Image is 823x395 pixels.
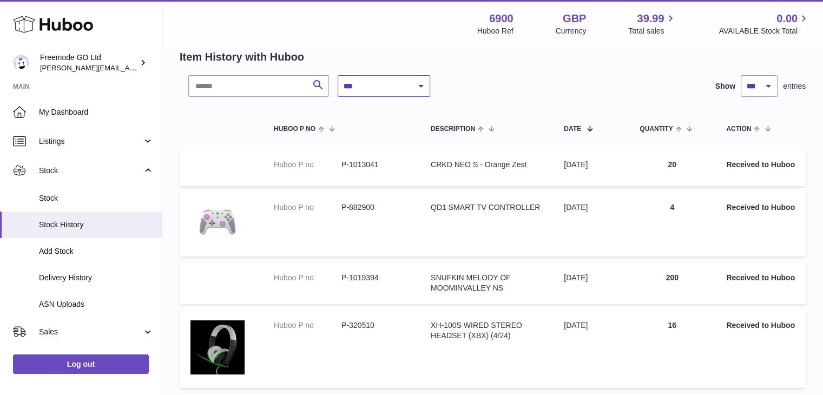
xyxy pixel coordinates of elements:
dt: Huboo P no [274,160,341,170]
span: entries [783,81,806,91]
span: AVAILABLE Stock Total [719,26,810,36]
div: Freemode GO Ltd [40,52,137,73]
a: 0.00 AVAILABLE Stock Total [719,11,810,36]
label: Show [715,81,735,91]
td: 16 [629,310,715,388]
td: 20 [629,149,715,186]
span: Total sales [628,26,676,36]
dd: P-1019394 [341,273,409,283]
img: 1697642306.png [190,202,245,243]
td: 200 [629,262,715,304]
strong: Received to Huboo [726,203,795,212]
img: 69001651758903.jpg [190,320,245,374]
span: Stock [39,193,154,203]
span: Stock [39,166,142,176]
span: ASN Uploads [39,299,154,310]
span: 39.99 [637,11,664,26]
dd: P-882900 [341,202,409,213]
strong: 6900 [489,11,513,26]
td: [DATE] [553,262,629,304]
img: lenka.smikniarova@gioteck.com [13,55,29,71]
div: Huboo Ref [477,26,513,36]
span: My Dashboard [39,107,154,117]
td: XH-100S WIRED STEREO HEADSET (XBX) (4/24) [420,310,553,388]
span: Date [564,126,581,133]
span: Stock History [39,220,154,230]
span: [PERSON_NAME][EMAIL_ADDRESS][DOMAIN_NAME] [40,63,217,72]
span: Sales [39,327,142,337]
span: Huboo P no [274,126,315,133]
span: Add Stock [39,246,154,256]
a: 39.99 Total sales [628,11,676,36]
span: Description [431,126,475,133]
td: [DATE] [553,149,629,186]
strong: Received to Huboo [726,273,795,282]
span: 0.00 [776,11,798,26]
dt: Huboo P no [274,202,341,213]
span: Action [726,126,751,133]
div: Currency [556,26,587,36]
td: 4 [629,192,715,256]
dt: Huboo P no [274,273,341,283]
strong: Received to Huboo [726,321,795,330]
dd: P-320510 [341,320,409,331]
strong: Received to Huboo [726,160,795,169]
dt: Huboo P no [274,320,341,331]
a: Log out [13,354,149,374]
span: Listings [39,136,142,147]
td: [DATE] [553,192,629,256]
dd: P-1013041 [341,160,409,170]
h2: Item History with Huboo [180,50,304,64]
td: QD1 SMART TV CONTROLLER [420,192,553,256]
span: Delivery History [39,273,154,283]
td: CRKD NEO S - Orange Zest [420,149,553,186]
span: Quantity [640,126,673,133]
td: SNUFKIN MELODY OF MOOMINVALLEY NS [420,262,553,304]
td: [DATE] [553,310,629,388]
strong: GBP [563,11,586,26]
